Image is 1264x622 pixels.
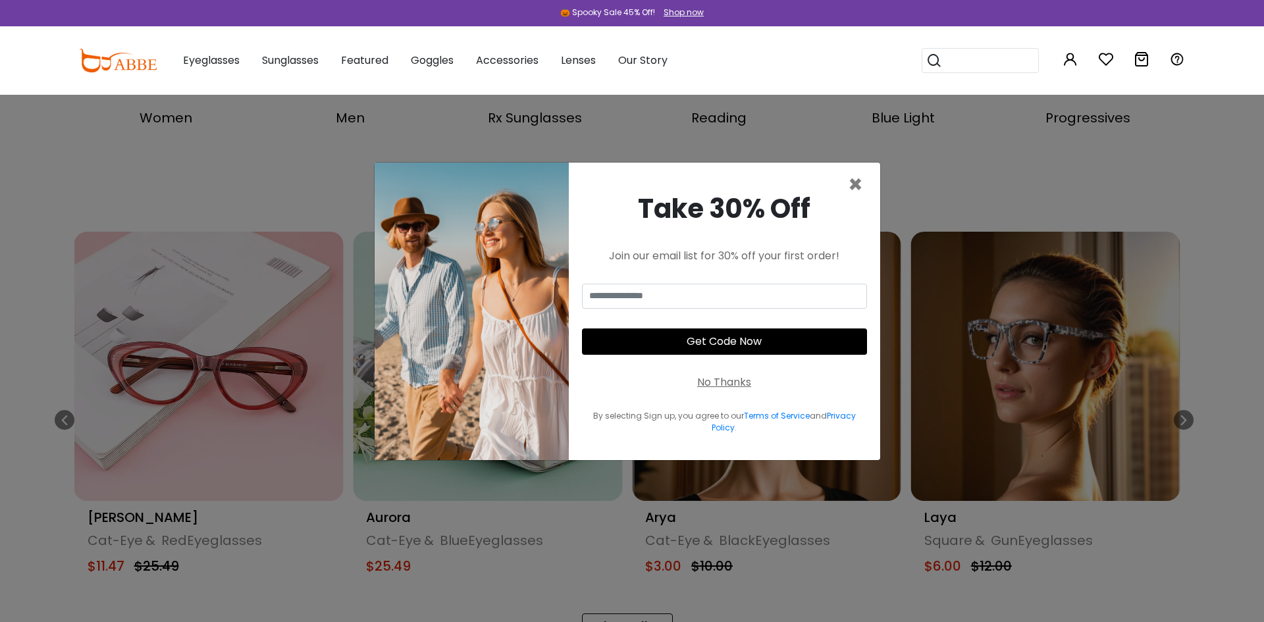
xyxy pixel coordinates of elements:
span: × [848,168,863,201]
button: Close [848,173,863,197]
a: Shop now [657,7,704,18]
span: Our Story [618,53,668,68]
div: Take 30% Off [582,189,867,228]
span: Eyeglasses [183,53,240,68]
span: Lenses [561,53,596,68]
span: Goggles [411,53,454,68]
div: By selecting Sign up, you agree to our and . [582,410,867,434]
div: Shop now [664,7,704,18]
div: 🎃 Spooky Sale 45% Off! [560,7,655,18]
span: Featured [341,53,388,68]
img: abbeglasses.com [79,49,157,72]
span: Accessories [476,53,539,68]
img: welcome [375,163,569,460]
a: Terms of Service [744,410,810,421]
button: Get Code Now [582,328,867,355]
div: No Thanks [697,375,751,390]
a: Privacy Policy [712,410,856,433]
span: Sunglasses [262,53,319,68]
div: Join our email list for 30% off your first order! [582,248,867,264]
